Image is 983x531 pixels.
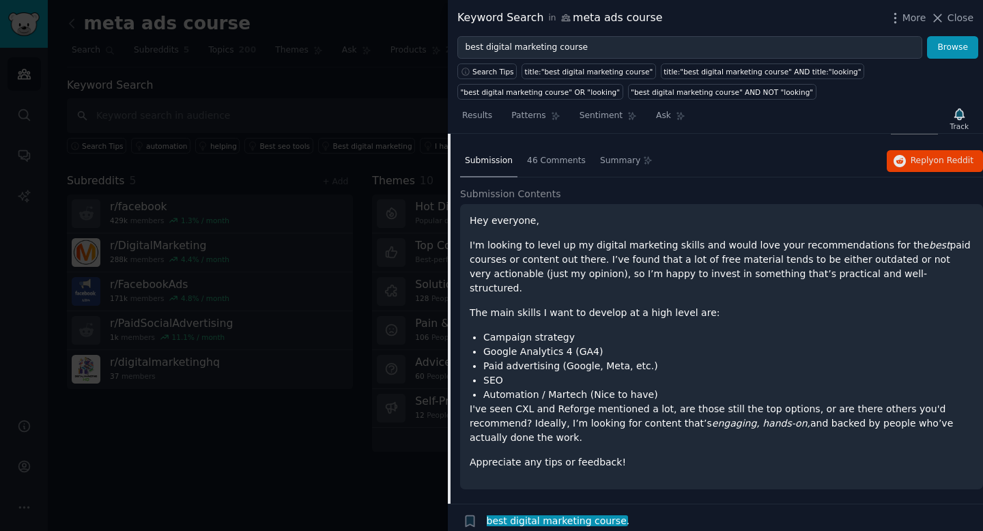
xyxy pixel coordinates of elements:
[712,418,810,429] em: engaging, hands-on,
[525,67,653,76] div: title:"best digital marketing course"
[470,455,973,470] p: Appreciate any tips or feedback!
[483,359,973,373] li: Paid advertising (Google, Meta, etc.)
[461,87,621,97] div: "best digital marketing course" OR "looking"
[888,11,926,25] button: More
[457,36,922,59] input: Try a keyword related to your business
[472,67,514,76] span: Search Tips
[902,11,926,25] span: More
[487,514,630,528] a: best digital marketing course.
[511,110,545,122] span: Patterns
[507,105,565,133] a: Patterns
[887,150,983,172] button: Replyon Reddit
[457,105,497,133] a: Results
[483,330,973,345] li: Campaign strategy
[527,155,586,167] span: 46 Comments
[664,67,861,76] div: title:"best digital marketing course" AND title:"looking"
[950,121,969,131] div: Track
[470,238,973,296] p: I'm looking to level up my digital marketing skills and would love your recommendations for the p...
[661,63,864,79] a: title:"best digital marketing course" AND title:"looking"
[460,187,561,201] span: Submission Contents
[462,110,492,122] span: Results
[487,514,630,528] span: .
[582,124,657,134] span: r/DigitalMarketing
[651,105,690,133] a: Ask
[470,402,973,445] p: I've seen CXL and Reforge mentioned a lot, are those still the top options, or are there others y...
[945,104,973,133] button: Track
[575,105,642,133] a: Sentiment
[470,214,973,228] p: Hey everyone,
[600,155,640,167] span: Summary
[483,373,973,388] li: SEO
[457,10,662,27] div: Keyword Search meta ads course
[929,240,950,250] em: best
[911,155,973,167] span: Reply
[631,87,813,97] div: "best digital marketing course" AND NOT "looking"
[470,306,973,320] p: The main skills I want to develop at a high level are:
[548,12,556,25] span: in
[934,156,973,165] span: on Reddit
[948,11,973,25] span: Close
[927,36,978,59] button: Browse
[656,110,671,122] span: Ask
[457,63,517,79] button: Search Tips
[930,11,973,25] button: Close
[522,63,656,79] a: title:"best digital marketing course"
[483,388,973,402] li: Automation / Martech (Nice to have)
[580,110,623,122] span: Sentiment
[465,155,513,167] span: Submission
[485,515,628,526] span: best digital marketing course
[628,84,816,100] a: "best digital marketing course" AND NOT "looking"
[457,84,623,100] a: "best digital marketing course" OR "looking"
[483,345,973,359] li: Google Analytics 4 (GA4)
